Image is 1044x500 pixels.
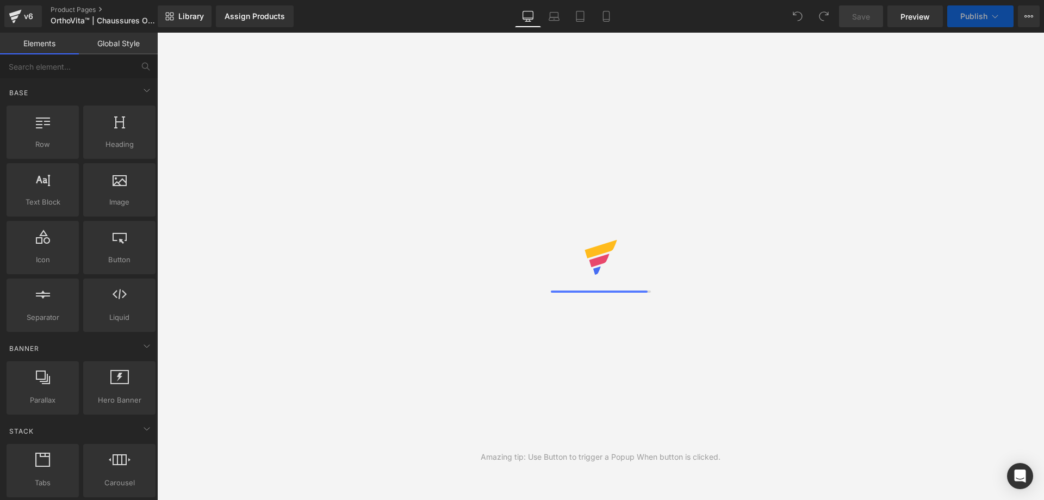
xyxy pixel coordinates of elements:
a: v6 [4,5,42,27]
span: Publish [960,12,987,21]
a: Product Pages [51,5,176,14]
span: Tabs [10,477,76,489]
span: Button [86,254,152,266]
span: Heading [86,139,152,150]
a: Mobile [593,5,619,27]
button: More [1018,5,1040,27]
span: Liquid [86,312,152,323]
a: Global Style [79,33,158,54]
span: OrthoVita™ | Chaussures Orthopédiques marche [51,16,155,25]
div: Open Intercom Messenger [1007,463,1033,489]
span: Separator [10,312,76,323]
span: Text Block [10,196,76,208]
a: Preview [887,5,943,27]
span: Carousel [86,477,152,489]
span: Stack [8,426,35,436]
button: Publish [947,5,1014,27]
button: Redo [813,5,835,27]
div: v6 [22,9,35,23]
div: Assign Products [225,12,285,21]
span: Save [852,11,870,22]
span: Hero Banner [86,394,152,406]
button: Undo [787,5,809,27]
span: Row [10,139,76,150]
span: Preview [900,11,930,22]
span: Image [86,196,152,208]
a: Tablet [567,5,593,27]
div: Amazing tip: Use Button to trigger a Popup When button is clicked. [481,451,720,463]
a: Laptop [541,5,567,27]
a: Desktop [515,5,541,27]
span: Banner [8,343,40,354]
span: Parallax [10,394,76,406]
span: Library [178,11,204,21]
a: New Library [158,5,212,27]
span: Icon [10,254,76,266]
span: Base [8,88,29,98]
